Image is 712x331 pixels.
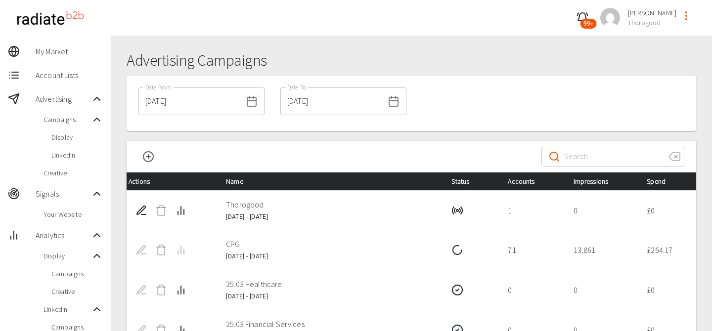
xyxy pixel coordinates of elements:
[226,199,436,210] p: Thorogood
[171,240,191,260] span: Campaign Analytics
[600,8,620,28] img: a2ca95db2cb9c46c1606a9dd9918c8c6
[151,280,171,300] span: Delete Campaign
[36,69,103,81] span: Account Lists
[226,293,268,300] span: [DATE] - [DATE]
[226,238,436,250] p: CPG
[44,304,91,314] span: LinkedIn
[226,175,259,187] span: Name
[138,87,242,115] input: dd/mm/yyyy
[127,51,696,70] h1: Advertising Campaigns
[36,45,103,57] span: My Market
[36,188,91,200] span: Signals
[12,7,89,29] img: radiateb2b_logo_black.png
[574,244,631,256] p: 13,861
[647,284,688,296] p: £ 0
[151,240,171,260] span: Delete Campaign
[647,175,688,187] div: Spend
[44,209,103,219] span: Your Website
[564,143,661,170] input: Search
[171,280,191,300] button: Campaign Analytics
[171,201,191,220] button: Campaign Analytics
[508,175,550,187] span: Accounts
[508,175,557,187] div: Accounts
[451,284,463,296] svg: Completed
[132,201,151,220] button: Edit Campaign
[51,132,103,142] span: Display
[676,6,696,26] button: profile-menu
[573,8,592,28] button: 99+
[138,147,158,166] button: New Campaign
[628,8,676,18] span: [PERSON_NAME]
[647,205,688,216] p: £ 0
[451,175,485,187] span: Status
[36,93,91,105] span: Advertising
[51,269,103,279] span: Campaigns
[580,19,597,29] span: 99+
[44,251,91,261] span: Display
[548,151,560,163] svg: Search
[36,229,91,241] span: Analytics
[226,175,436,187] div: Name
[508,284,557,296] p: 0
[574,175,631,187] div: Impressions
[51,150,103,160] span: LinkedIn
[51,287,103,296] span: Creative
[508,205,557,216] p: 1
[574,205,631,216] p: 0
[508,244,557,256] p: 71
[226,318,436,330] p: 25.03 Financial Services
[44,115,91,124] span: Campaigns
[628,18,676,28] span: Thorogood
[132,280,151,300] span: Edit Campaign
[226,278,436,290] p: 25.03 Healthcare
[226,213,268,220] span: [DATE] - [DATE]
[574,175,624,187] span: Impressions
[151,201,171,220] span: Delete Campaign
[132,240,151,260] span: Edit Campaign
[287,83,307,91] label: Date To
[574,284,631,296] p: 0
[280,87,384,115] input: dd/mm/yyyy
[647,175,681,187] span: Spend
[145,83,171,91] label: Date From
[451,175,492,187] div: Status
[451,205,463,216] svg: Running
[226,253,268,260] span: [DATE] - [DATE]
[44,168,103,178] span: Creative
[647,244,688,256] p: £ 264.17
